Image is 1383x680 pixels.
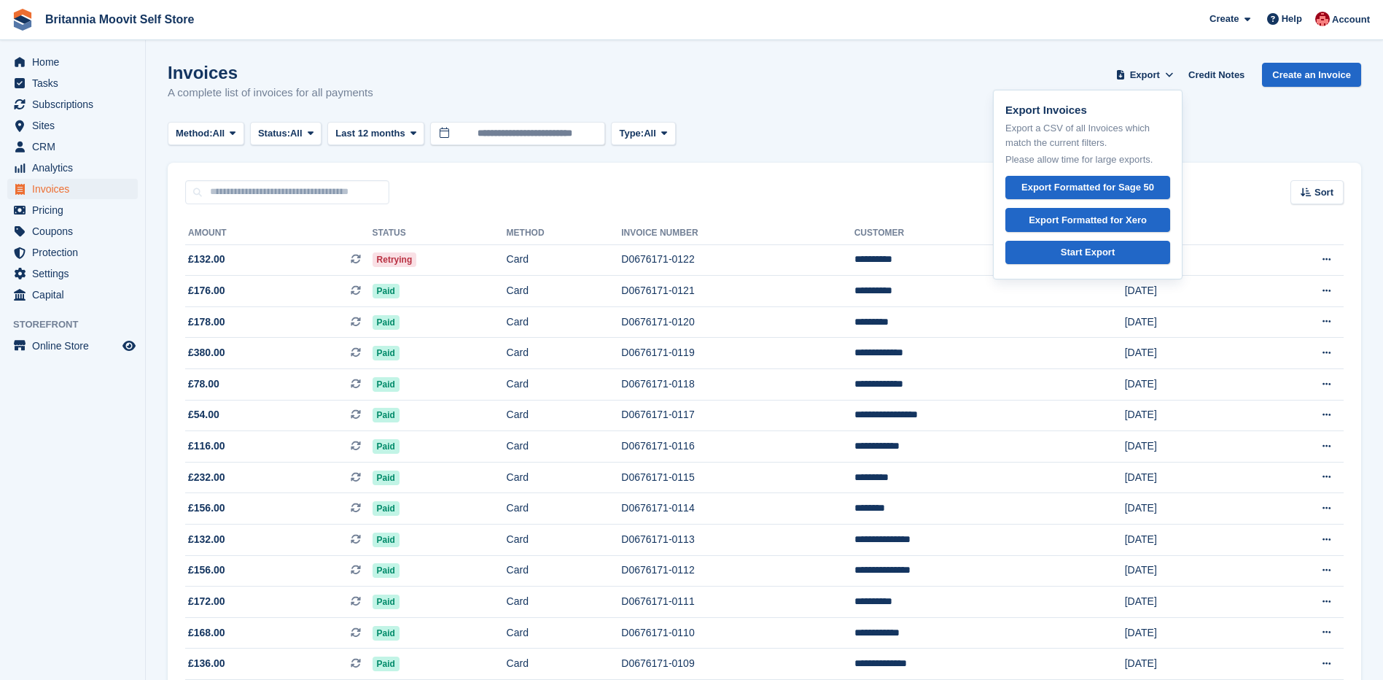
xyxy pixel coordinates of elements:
[1125,493,1251,525] td: [DATE]
[1125,400,1251,431] td: [DATE]
[1125,276,1251,307] td: [DATE]
[32,136,120,157] span: CRM
[373,626,400,641] span: Paid
[621,587,854,618] td: D0676171-0111
[373,408,400,422] span: Paid
[1262,63,1361,87] a: Create an Invoice
[188,625,225,641] span: £168.00
[1125,649,1251,680] td: [DATE]
[7,242,138,263] a: menu
[335,126,405,141] span: Last 12 months
[1315,12,1330,26] img: Jo Jopson
[621,431,854,463] td: D0676171-0116
[621,338,854,369] td: D0676171-0119
[621,276,854,307] td: D0676171-0121
[32,179,120,199] span: Invoices
[507,462,622,493] td: Card
[188,252,225,267] span: £132.00
[213,126,225,141] span: All
[185,222,373,245] th: Amount
[1125,369,1251,401] td: [DATE]
[1282,12,1302,26] span: Help
[1029,213,1147,228] div: Export Formatted for Xero
[1209,12,1239,26] span: Create
[373,346,400,360] span: Paid
[1130,68,1160,82] span: Export
[373,439,400,454] span: Paid
[507,525,622,556] td: Card
[1125,462,1251,493] td: [DATE]
[7,115,138,136] a: menu
[188,376,219,392] span: £78.00
[1005,121,1170,150] p: Export a CSV of all Invoices which match the current filters.
[507,306,622,338] td: Card
[250,122,322,146] button: Status: All
[7,263,138,284] a: menu
[168,85,373,101] p: A complete list of invoices for all payments
[1125,555,1251,587] td: [DATE]
[507,222,622,245] th: Method
[32,263,120,284] span: Settings
[507,555,622,587] td: Card
[39,7,200,31] a: Britannia Moovit Self Store
[373,657,400,671] span: Paid
[1021,180,1154,195] div: Export Formatted for Sage 50
[7,73,138,93] a: menu
[1125,244,1251,276] td: [DATE]
[1183,63,1250,87] a: Credit Notes
[32,221,120,242] span: Coupons
[621,244,854,276] td: D0676171-0122
[1125,306,1251,338] td: [DATE]
[373,377,400,392] span: Paid
[258,126,290,141] span: Status:
[1005,152,1170,167] p: Please allow time for large exports.
[32,200,120,220] span: Pricing
[188,594,225,609] span: £172.00
[1125,431,1251,463] td: [DATE]
[32,115,120,136] span: Sites
[188,563,225,578] span: £156.00
[1005,208,1170,232] a: Export Formatted for Xero
[1332,12,1370,27] span: Account
[32,94,120,115] span: Subscriptions
[621,555,854,587] td: D0676171-0112
[373,471,400,485] span: Paid
[7,158,138,178] a: menu
[7,94,138,115] a: menu
[619,126,644,141] span: Type:
[507,493,622,525] td: Card
[1314,185,1333,200] span: Sort
[854,222,1069,245] th: Customer
[188,438,225,454] span: £116.00
[373,222,507,245] th: Status
[373,595,400,609] span: Paid
[373,284,400,298] span: Paid
[1113,63,1177,87] button: Export
[290,126,303,141] span: All
[188,314,225,330] span: £178.00
[621,222,854,245] th: Invoice Number
[188,345,225,360] span: £380.00
[7,221,138,242] a: menu
[7,200,138,220] a: menu
[7,179,138,199] a: menu
[32,158,120,178] span: Analytics
[507,369,622,401] td: Card
[188,407,219,422] span: £54.00
[1005,241,1170,265] a: Start Export
[621,462,854,493] td: D0676171-0115
[188,532,225,547] span: £132.00
[1005,176,1170,200] a: Export Formatted for Sage 50
[168,63,373,82] h1: Invoices
[621,649,854,680] td: D0676171-0109
[12,9,34,31] img: stora-icon-8386f47178a22dfd0bd8f6a31ec36ba5ce8667c1dd55bd0f319d3a0aa187defe.svg
[1005,102,1170,119] p: Export Invoices
[507,400,622,431] td: Card
[507,649,622,680] td: Card
[621,617,854,649] td: D0676171-0110
[32,242,120,263] span: Protection
[621,369,854,401] td: D0676171-0118
[621,400,854,431] td: D0676171-0117
[176,126,213,141] span: Method:
[611,122,675,146] button: Type: All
